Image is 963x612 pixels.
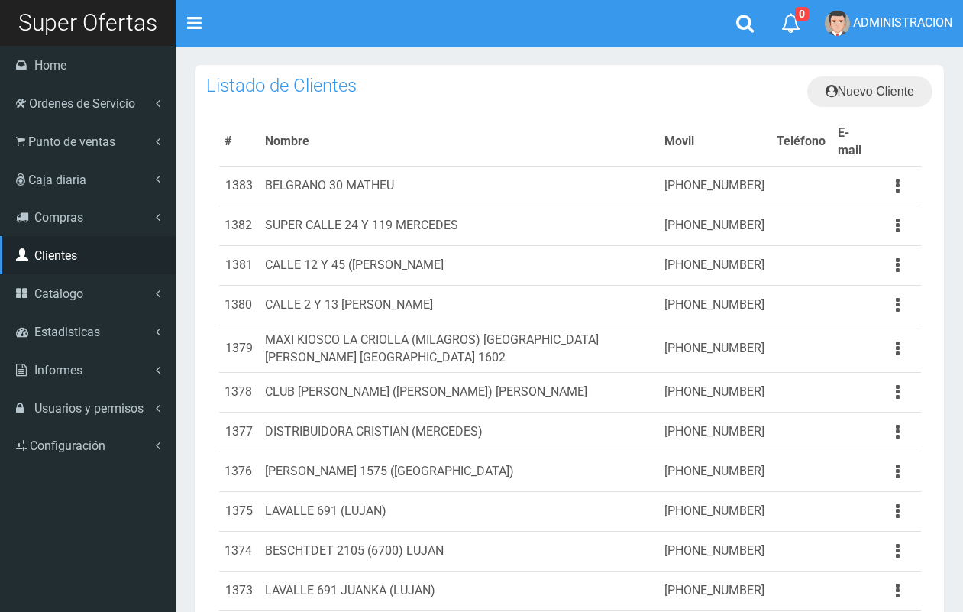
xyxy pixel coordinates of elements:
[259,118,658,166] th: Nombre
[218,373,259,413] td: 1378
[206,76,357,95] h3: Listado de Clientes
[218,572,259,611] td: 1373
[34,210,83,225] span: Compras
[218,492,259,532] td: 1375
[658,572,771,611] td: [PHONE_NUMBER]
[218,285,259,325] td: 1380
[658,166,771,206] td: [PHONE_NUMBER]
[34,248,77,263] span: Clientes
[259,245,658,285] td: CALLE 12 Y 45 ([PERSON_NAME]
[218,118,259,166] th: #
[658,118,771,166] th: Movil
[658,206,771,245] td: [PHONE_NUMBER]
[34,287,83,301] span: Catálogo
[658,492,771,532] td: [PHONE_NUMBER]
[259,492,658,532] td: LAVALLE 691 (LUJAN)
[658,452,771,492] td: [PHONE_NUMBER]
[30,439,105,453] span: Configuración
[259,452,658,492] td: [PERSON_NAME] 1575 ([GEOGRAPHIC_DATA])
[259,532,658,572] td: BESCHTDET 2105 (6700) LUJAN
[658,373,771,413] td: [PHONE_NUMBER]
[218,166,259,206] td: 1383
[658,285,771,325] td: [PHONE_NUMBER]
[34,325,100,339] span: Estadisticas
[825,11,850,36] img: User Image
[259,285,658,325] td: CALLE 2 Y 13 [PERSON_NAME]
[34,58,66,73] span: Home
[807,76,933,107] a: Nuevo Cliente
[259,373,658,413] td: CLUB [PERSON_NAME] ([PERSON_NAME]) [PERSON_NAME]
[853,15,952,30] span: ADMINISTRACION
[18,9,157,36] span: Super Ofertas
[259,166,658,206] td: BELGRANO 30 MATHEU
[259,572,658,611] td: LAVALLE 691 JUANKA (LUJAN)
[832,118,874,166] th: E-mail
[658,245,771,285] td: [PHONE_NUMBER]
[795,7,809,21] span: 0
[259,206,658,245] td: SUPER CALLE 24 Y 119 MERCEDES
[259,325,658,373] td: MAXI KIOSCO LA CRIOLLA (MILAGROS) [GEOGRAPHIC_DATA][PERSON_NAME] [GEOGRAPHIC_DATA] 1602
[658,532,771,572] td: [PHONE_NUMBER]
[218,245,259,285] td: 1381
[218,452,259,492] td: 1376
[218,206,259,245] td: 1382
[658,413,771,452] td: [PHONE_NUMBER]
[34,401,144,416] span: Usuarios y permisos
[218,325,259,373] td: 1379
[34,363,82,377] span: Informes
[218,413,259,452] td: 1377
[29,96,135,111] span: Ordenes de Servicio
[771,118,832,166] th: Teléfono
[259,413,658,452] td: DISTRIBUIDORA CRISTIAN (MERCEDES)
[28,134,115,149] span: Punto de ventas
[658,325,771,373] td: [PHONE_NUMBER]
[28,173,86,187] span: Caja diaria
